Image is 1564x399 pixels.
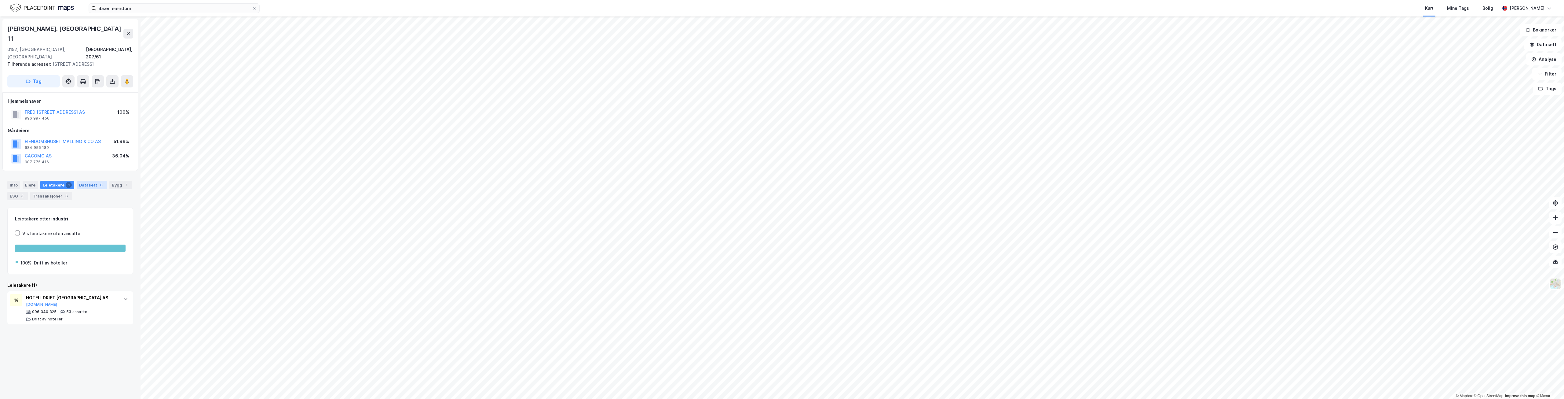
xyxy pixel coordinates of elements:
[1533,83,1562,95] button: Tags
[30,192,72,200] div: Transaksjoner
[64,193,70,199] div: 6
[86,46,133,61] div: [GEOGRAPHIC_DATA], 207/61
[112,152,129,160] div: 36.04%
[25,145,49,150] div: 984 955 189
[1482,5,1493,12] div: Bolig
[7,61,128,68] div: [STREET_ADDRESS]
[1533,370,1564,399] iframe: Chat Widget
[1550,278,1561,290] img: Z
[66,309,87,314] div: 53 ansatte
[1505,394,1535,398] a: Improve this map
[25,116,49,121] div: 996 997 456
[26,302,57,307] button: [DOMAIN_NAME]
[1510,5,1544,12] div: [PERSON_NAME]
[1526,53,1562,65] button: Analyse
[23,181,38,189] div: Eiere
[98,182,104,188] div: 6
[7,181,20,189] div: Info
[8,98,133,105] div: Hjemmelshaver
[7,192,28,200] div: ESG
[25,160,49,164] div: 987 775 416
[1425,5,1434,12] div: Kart
[26,294,117,301] div: HOTELLDRIFT [GEOGRAPHIC_DATA] AS
[7,24,123,43] div: [PERSON_NAME]. [GEOGRAPHIC_DATA] 11
[10,3,74,13] img: logo.f888ab2527a4732fd821a326f86c7f29.svg
[19,193,25,199] div: 3
[1520,24,1562,36] button: Bokmerker
[1532,68,1562,80] button: Filter
[96,4,252,13] input: Søk på adresse, matrikkel, gårdeiere, leietakere eller personer
[15,215,126,223] div: Leietakere etter industri
[7,46,86,61] div: 0152, [GEOGRAPHIC_DATA], [GEOGRAPHIC_DATA]
[1456,394,1473,398] a: Mapbox
[114,138,129,145] div: 51.96%
[8,127,133,134] div: Gårdeiere
[32,309,57,314] div: 996 340 325
[20,259,31,267] div: 100%
[1447,5,1469,12] div: Mine Tags
[77,181,107,189] div: Datasett
[1474,394,1504,398] a: OpenStreetMap
[40,181,74,189] div: Leietakere
[1524,39,1562,51] button: Datasett
[123,182,130,188] div: 1
[66,182,72,188] div: 1
[117,109,129,116] div: 100%
[34,259,67,267] div: Drift av hoteller
[22,230,80,237] div: Vis leietakere uten ansatte
[7,61,53,67] span: Tilhørende adresser:
[109,181,132,189] div: Bygg
[7,75,60,87] button: Tag
[7,282,133,289] div: Leietakere (1)
[32,317,63,322] div: Drift av hoteller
